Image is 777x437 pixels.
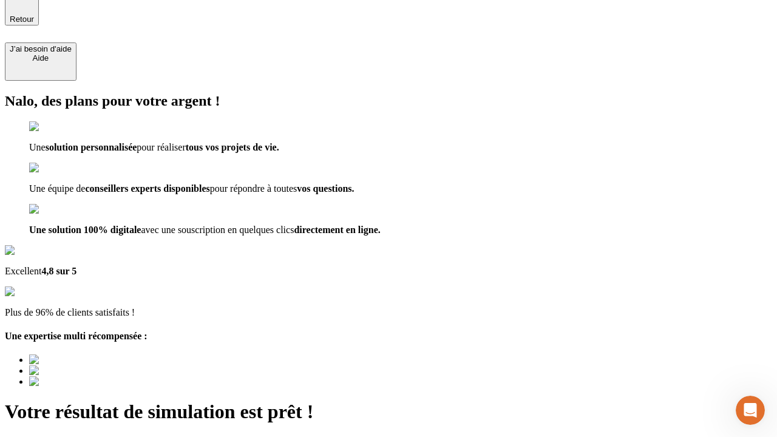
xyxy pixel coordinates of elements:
[5,331,772,342] h4: Une expertise multi récompensée :
[5,245,75,256] img: Google Review
[29,365,141,376] img: Best savings advice award
[29,183,85,194] span: Une équipe de
[85,183,209,194] span: conseillers experts disponibles
[5,401,772,423] h1: Votre résultat de simulation est prêt !
[29,354,141,365] img: Best savings advice award
[29,204,81,215] img: checkmark
[210,183,297,194] span: pour répondre à toutes
[46,142,137,152] span: solution personnalisée
[29,225,141,235] span: Une solution 100% digitale
[29,376,141,387] img: Best savings advice award
[736,396,765,425] iframe: Intercom live chat
[29,142,46,152] span: Une
[10,15,34,24] span: Retour
[41,266,76,276] span: 4,8 sur 5
[137,142,185,152] span: pour réaliser
[10,53,72,63] div: Aide
[5,307,772,318] p: Plus de 96% de clients satisfaits !
[5,93,772,109] h2: Nalo, des plans pour votre argent !
[5,42,76,81] button: J’ai besoin d'aideAide
[5,286,65,297] img: reviews stars
[5,266,41,276] span: Excellent
[29,121,81,132] img: checkmark
[294,225,380,235] span: directement en ligne.
[29,163,81,174] img: checkmark
[10,44,72,53] div: J’ai besoin d'aide
[297,183,354,194] span: vos questions.
[141,225,294,235] span: avec une souscription en quelques clics
[186,142,279,152] span: tous vos projets de vie.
